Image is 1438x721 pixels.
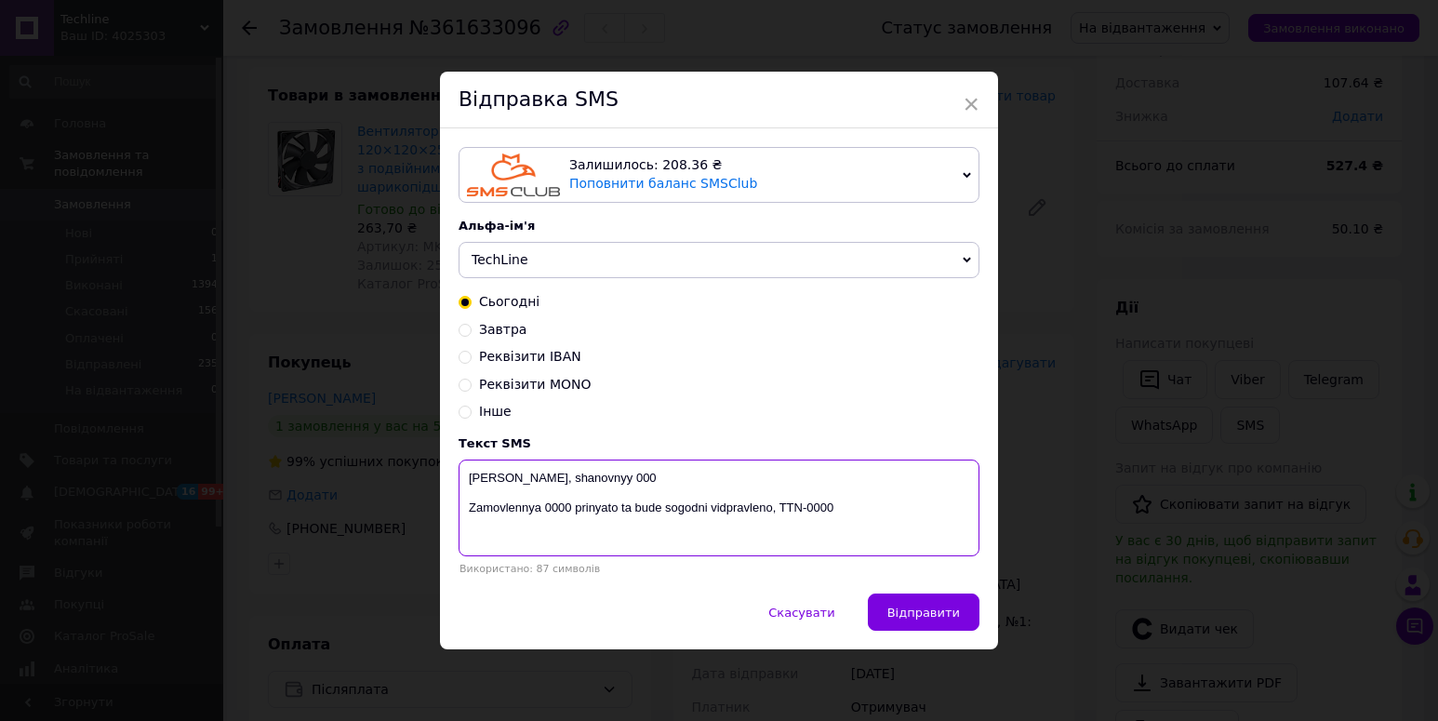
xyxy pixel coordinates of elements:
[472,252,528,267] span: TechLine
[459,563,979,575] div: Використано: 87 символів
[479,404,512,419] span: Інше
[479,294,539,309] span: Сьогодні
[868,594,979,631] button: Відправити
[963,88,979,120] span: ×
[569,156,955,175] div: Залишилось: 208.36 ₴
[459,436,979,450] div: Текст SMS
[440,72,998,128] div: Відправка SMS
[749,594,854,631] button: Скасувати
[569,176,757,191] a: Поповнити баланс SMSClub
[459,219,535,233] span: Альфа-ім'я
[768,606,834,620] span: Скасувати
[459,460,979,556] textarea: [PERSON_NAME], shanovnyy 000 Zamovlennya 0000 prinyato ta bude sogodni vidpravleno, TTN-0000
[479,349,581,364] span: Реквізити IBAN
[479,377,592,392] span: Реквізити MONO
[887,606,960,620] span: Відправити
[479,322,526,337] span: Завтра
